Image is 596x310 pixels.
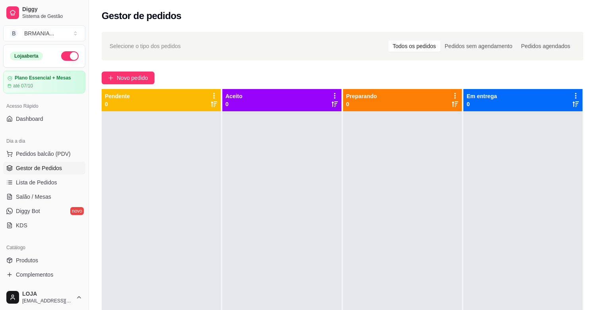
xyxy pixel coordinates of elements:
h2: Gestor de pedidos [102,10,181,22]
a: KDS [3,219,85,232]
a: Plano Essencial + Mesasaté 07/10 [3,71,85,93]
span: B [10,29,18,37]
a: Diggy Botnovo [3,205,85,217]
span: Novo pedido [117,74,148,82]
a: Lista de Pedidos [3,176,85,189]
p: 0 [467,100,497,108]
a: Produtos [3,254,85,267]
span: Selecione o tipo dos pedidos [110,42,181,50]
div: Pedidos agendados [517,41,575,52]
a: Gestor de Pedidos [3,162,85,174]
span: Dashboard [16,115,43,123]
p: 0 [346,100,377,108]
span: Sistema de Gestão [22,13,82,19]
span: Lista de Pedidos [16,178,57,186]
article: Plano Essencial + Mesas [15,75,71,81]
p: 0 [226,100,243,108]
button: Pedidos balcão (PDV) [3,147,85,160]
div: BRMANIA ... [24,29,54,37]
span: LOJA [22,291,73,298]
span: Diggy Bot [16,207,40,215]
a: Salão / Mesas [3,190,85,203]
span: [EMAIL_ADDRESS][DOMAIN_NAME] [22,298,73,304]
div: Todos os pedidos [388,41,440,52]
span: Gestor de Pedidos [16,164,62,172]
button: Novo pedido [102,72,154,84]
a: Dashboard [3,112,85,125]
span: Complementos [16,271,53,279]
p: Aceito [226,92,243,100]
p: Preparando [346,92,377,100]
span: Diggy [22,6,82,13]
button: LOJA[EMAIL_ADDRESS][DOMAIN_NAME] [3,288,85,307]
span: Salão / Mesas [16,193,51,201]
p: 0 [105,100,130,108]
span: Produtos [16,256,38,264]
a: DiggySistema de Gestão [3,3,85,22]
span: Pedidos balcão (PDV) [16,150,71,158]
div: Dia a dia [3,135,85,147]
p: Pendente [105,92,130,100]
span: plus [108,75,114,81]
div: Pedidos sem agendamento [440,41,517,52]
div: Loja aberta [10,52,43,60]
p: Em entrega [467,92,497,100]
div: Acesso Rápido [3,100,85,112]
a: Complementos [3,268,85,281]
span: KDS [16,221,27,229]
div: Catálogo [3,241,85,254]
button: Alterar Status [61,51,79,61]
button: Select a team [3,25,85,41]
article: até 07/10 [13,83,33,89]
